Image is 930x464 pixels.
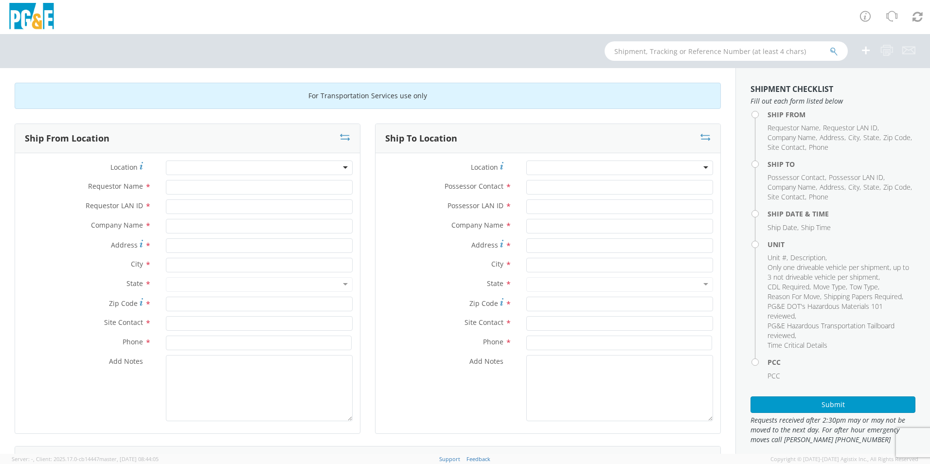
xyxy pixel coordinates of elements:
li: , [813,282,847,292]
li: , [883,182,912,192]
span: Company Name [768,182,816,192]
span: Description [790,253,825,262]
span: Add Notes [469,357,503,366]
h4: Ship From [768,111,915,118]
span: master, [DATE] 08:44:05 [99,455,159,463]
div: For Transportation Services use only [15,83,721,109]
span: Zip Code [883,182,911,192]
span: Location [471,162,498,172]
span: Shipping Papers Required [824,292,902,301]
span: Tow Type [850,282,878,291]
a: Feedback [466,455,490,463]
span: PG&E DOT's Hazardous Materials 101 reviewed [768,302,883,321]
li: , [848,182,861,192]
li: , [829,173,885,182]
span: Possessor Contact [445,181,503,191]
span: Requests received after 2:30pm may or may not be moved to the next day. For after hour emergency ... [751,415,915,445]
span: PG&E Hazardous Transportation Tailboard reviewed [768,321,894,340]
li: , [820,133,846,143]
h4: PCC [768,358,915,366]
span: Ship Date [768,223,797,232]
span: Add Notes [109,357,143,366]
li: , [768,123,821,133]
li: , [883,133,912,143]
span: Requestor Name [768,123,819,132]
strong: Shipment Checklist [751,84,833,94]
li: , [768,253,788,263]
span: Fill out each form listed below [751,96,915,106]
li: , [768,192,806,202]
span: Server: - [12,455,35,463]
span: City [848,182,859,192]
li: , [820,182,846,192]
li: , [768,182,817,192]
li: , [823,123,879,133]
span: Address [820,182,844,192]
li: , [768,263,913,282]
span: Location [110,162,138,172]
span: Possessor LAN ID [447,201,503,210]
h3: Ship To Location [385,134,457,143]
span: Phone [809,192,828,201]
li: , [768,282,811,292]
li: , [768,292,822,302]
span: Possessor LAN ID [829,173,883,182]
span: Unit # [768,253,787,262]
span: State [863,182,879,192]
li: , [824,292,903,302]
span: Phone [809,143,828,152]
img: pge-logo-06675f144f4cfa6a6814.png [7,3,56,32]
span: Address [471,240,498,250]
span: Requestor Name [88,181,143,191]
span: Site Contact [768,192,805,201]
span: City [491,259,503,268]
span: Site Contact [104,318,143,327]
a: Support [439,455,460,463]
span: Client: 2025.17.0-cb14447 [36,455,159,463]
span: Only one driveable vehicle per shipment, up to 3 not driveable vehicle per shipment [768,263,909,282]
span: Site Contact [465,318,503,327]
li: , [768,321,913,340]
span: , [33,455,35,463]
span: Address [111,240,138,250]
span: State [126,279,143,288]
span: Company Name [451,220,503,230]
li: , [768,143,806,152]
span: PCC [768,371,780,380]
li: , [768,302,913,321]
span: Phone [483,337,503,346]
span: City [848,133,859,142]
span: Zip Code [109,299,138,308]
span: City [131,259,143,268]
span: Company Name [91,220,143,230]
h4: Ship To [768,161,915,168]
input: Shipment, Tracking or Reference Number (at least 4 chars) [605,41,848,61]
span: Site Contact [768,143,805,152]
span: Zip Code [883,133,911,142]
span: CDL Required [768,282,809,291]
span: Ship Time [801,223,831,232]
li: , [768,223,799,232]
li: , [768,173,826,182]
span: Address [820,133,844,142]
span: Zip Code [469,299,498,308]
span: Possessor Contact [768,173,825,182]
span: State [863,133,879,142]
li: , [863,182,881,192]
li: , [863,133,881,143]
button: Submit [751,396,915,413]
li: , [768,133,817,143]
li: , [850,282,879,292]
span: State [487,279,503,288]
span: Phone [123,337,143,346]
span: Requestor LAN ID [823,123,877,132]
h4: Unit [768,241,915,248]
span: Requestor LAN ID [86,201,143,210]
li: , [790,253,827,263]
span: Time Critical Details [768,340,827,350]
span: Company Name [768,133,816,142]
span: Copyright © [DATE]-[DATE] Agistix Inc., All Rights Reserved [770,455,918,463]
h4: Ship Date & Time [768,210,915,217]
span: Reason For Move [768,292,820,301]
h3: Ship From Location [25,134,109,143]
